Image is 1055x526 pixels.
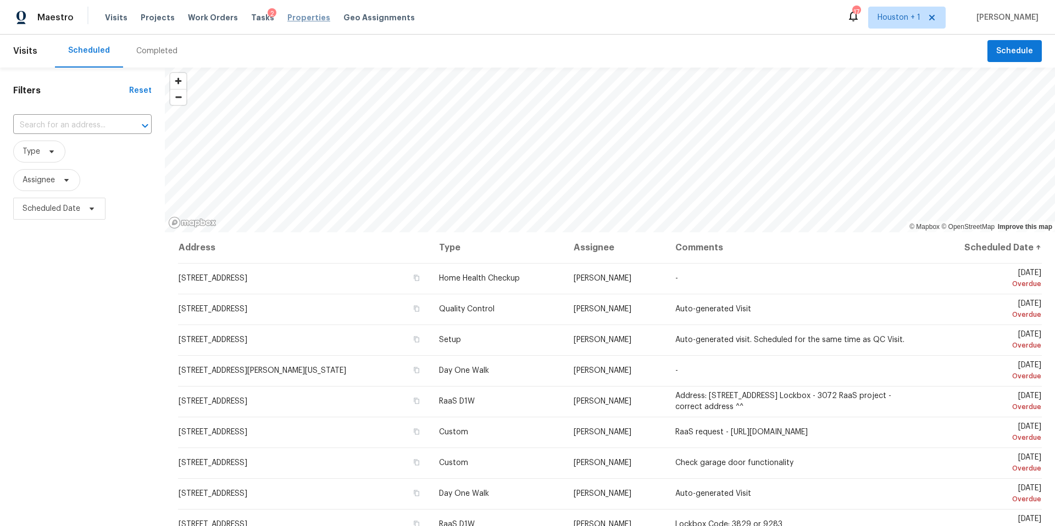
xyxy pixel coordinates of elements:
[179,367,346,374] span: [STREET_ADDRESS][PERSON_NAME][US_STATE]
[934,392,1041,412] span: [DATE]
[412,427,421,437] button: Copy Address
[972,12,1039,23] span: [PERSON_NAME]
[412,396,421,406] button: Copy Address
[179,275,247,282] span: [STREET_ADDRESS]
[934,309,1041,320] div: Overdue
[675,490,751,497] span: Auto-generated Visit
[251,14,274,21] span: Tasks
[37,12,74,23] span: Maestro
[179,459,247,467] span: [STREET_ADDRESS]
[68,45,110,56] div: Scheduled
[934,371,1041,382] div: Overdue
[934,361,1041,382] span: [DATE]
[934,463,1041,474] div: Overdue
[439,305,495,313] span: Quality Control
[179,336,247,344] span: [STREET_ADDRESS]
[934,278,1041,289] div: Overdue
[412,304,421,314] button: Copy Address
[574,367,631,374] span: [PERSON_NAME]
[574,398,631,405] span: [PERSON_NAME]
[934,454,1041,474] span: [DATE]
[287,12,330,23] span: Properties
[987,40,1042,63] button: Schedule
[996,44,1033,58] span: Schedule
[439,459,468,467] span: Custom
[934,432,1041,443] div: Overdue
[13,117,121,134] input: Search for an address...
[179,398,247,405] span: [STREET_ADDRESS]
[675,392,891,411] span: Address: [STREET_ADDRESS] Lockbox - 3072 RaaS project - correct address ^^
[934,423,1041,443] span: [DATE]
[129,85,152,96] div: Reset
[852,7,860,18] div: 17
[565,232,667,263] th: Assignee
[934,494,1041,505] div: Overdue
[675,305,751,313] span: Auto-generated Visit
[934,300,1041,320] span: [DATE]
[998,223,1052,231] a: Improve this map
[439,490,489,497] span: Day One Walk
[179,428,247,436] span: [STREET_ADDRESS]
[574,459,631,467] span: [PERSON_NAME]
[170,89,186,105] span: Zoom out
[878,12,920,23] span: Houston + 1
[170,73,186,89] button: Zoom in
[439,275,520,282] span: Home Health Checkup
[179,305,247,313] span: [STREET_ADDRESS]
[934,269,1041,289] span: [DATE]
[574,428,631,436] span: [PERSON_NAME]
[141,12,175,23] span: Projects
[268,8,276,19] div: 2
[675,459,793,467] span: Check garage door functionality
[439,367,489,374] span: Day One Walk
[675,336,904,344] span: Auto-generated visit. Scheduled for the same time as QC Visit.
[136,46,177,57] div: Completed
[412,457,421,467] button: Copy Address
[574,490,631,497] span: [PERSON_NAME]
[13,85,129,96] h1: Filters
[179,490,247,497] span: [STREET_ADDRESS]
[934,340,1041,351] div: Overdue
[343,12,415,23] span: Geo Assignments
[170,89,186,105] button: Zoom out
[934,331,1041,351] span: [DATE]
[439,336,461,344] span: Setup
[188,12,238,23] span: Work Orders
[941,223,995,231] a: OpenStreetMap
[412,334,421,344] button: Copy Address
[178,232,430,263] th: Address
[934,484,1041,505] span: [DATE]
[574,305,631,313] span: [PERSON_NAME]
[675,428,808,436] span: RaaS request - [URL][DOMAIN_NAME]
[13,39,37,63] span: Visits
[675,367,678,374] span: -
[23,175,55,186] span: Assignee
[430,232,565,263] th: Type
[909,223,940,231] a: Mapbox
[925,232,1042,263] th: Scheduled Date ↑
[168,216,216,229] a: Mapbox homepage
[105,12,127,23] span: Visits
[165,68,1055,232] canvas: Map
[667,232,926,263] th: Comments
[412,365,421,375] button: Copy Address
[23,203,80,214] span: Scheduled Date
[574,336,631,344] span: [PERSON_NAME]
[934,401,1041,412] div: Overdue
[23,146,40,157] span: Type
[412,273,421,283] button: Copy Address
[675,275,678,282] span: -
[137,118,153,133] button: Open
[574,275,631,282] span: [PERSON_NAME]
[412,488,421,498] button: Copy Address
[439,398,475,405] span: RaaS D1W
[439,428,468,436] span: Custom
